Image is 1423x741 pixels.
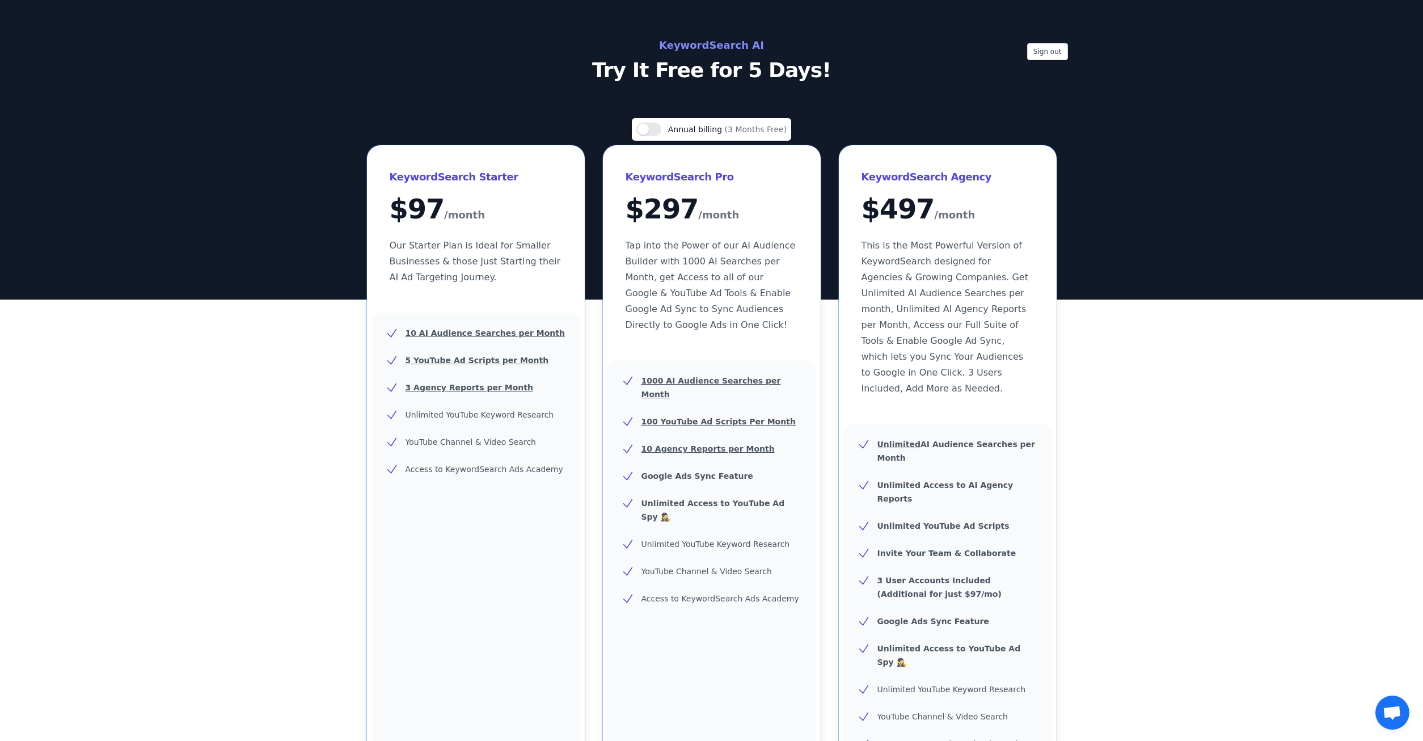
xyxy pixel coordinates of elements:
h3: KeywordSearch Pro [626,168,798,186]
span: (3 Months Free) [725,125,787,134]
span: /month [934,206,975,224]
b: Unlimited YouTube Ad Scripts [877,521,1010,531]
h2: KeywordSearch AI [458,36,966,54]
p: Try It Free for 5 Days! [458,59,966,82]
span: Tap into the Power of our AI Audience Builder with 1000 AI Searches per Month, get Access to all ... [626,240,796,330]
b: Unlimited Access to YouTube Ad Spy 🕵️‍♀️ [641,499,785,521]
u: 100 YouTube Ad Scripts Per Month [641,417,796,426]
span: Access to KeywordSearch Ads Academy [641,594,799,603]
b: 3 User Accounts Included (Additional for just $97/mo) [877,576,1002,599]
span: Unlimited YouTube Keyword Research [406,410,554,419]
span: /month [444,206,485,224]
b: Invite Your Team & Collaborate [877,549,1016,558]
div: $ 497 [862,195,1034,224]
span: Annual billing [668,125,725,134]
u: 10 Agency Reports per Month [641,444,775,453]
b: Google Ads Sync Feature [641,471,753,481]
span: Unlimited YouTube Keyword Research [641,540,790,549]
b: Unlimited Access to YouTube Ad Spy 🕵️‍♀️ [877,644,1021,667]
span: Our Starter Plan is Ideal for Smaller Businesses & those Just Starting their AI Ad Targeting Jour... [390,240,561,283]
b: AI Audience Searches per Month [877,440,1036,462]
u: 10 AI Audience Searches per Month [406,329,565,338]
b: Google Ads Sync Feature [877,617,989,626]
span: This is the Most Powerful Version of KeywordSearch designed for Agencies & Growing Companies. Get... [862,240,1028,394]
span: YouTube Channel & Video Search [406,437,536,447]
h3: KeywordSearch Agency [862,168,1034,186]
b: Unlimited Access to AI Agency Reports [877,481,1014,503]
div: $ 297 [626,195,798,224]
span: YouTube Channel & Video Search [641,567,772,576]
h3: KeywordSearch Starter [390,168,562,186]
u: Unlimited [877,440,921,449]
span: Unlimited YouTube Keyword Research [877,685,1026,694]
u: 1000 AI Audience Searches per Month [641,376,781,399]
div: Open chat [1375,696,1409,730]
span: Access to KeywordSearch Ads Academy [406,465,563,474]
div: $ 97 [390,195,562,224]
span: YouTube Channel & Video Search [877,712,1008,721]
u: 3 Agency Reports per Month [406,383,533,392]
u: 5 YouTube Ad Scripts per Month [406,356,549,365]
button: Sign out [1027,43,1068,60]
span: /month [698,206,739,224]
